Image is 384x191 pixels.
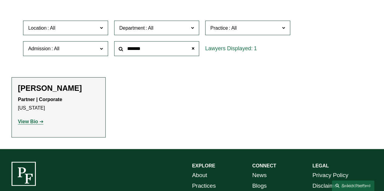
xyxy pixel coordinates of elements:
p: [US_STATE] [18,95,99,113]
strong: CONNECT [252,163,276,168]
h2: [PERSON_NAME] [18,84,99,93]
span: Department [119,25,145,31]
a: View Bio [18,119,43,124]
a: Disclaimer & Notices [312,181,365,191]
a: Practices [192,181,216,191]
strong: LEGAL [312,163,329,168]
a: News [252,170,267,180]
span: Admission [28,46,51,51]
span: 1 [254,45,257,51]
span: Practice [210,25,228,31]
a: Privacy Policy [312,170,348,180]
a: Blogs [252,181,267,191]
strong: View Bio [18,119,38,124]
span: Location [28,25,47,31]
a: Search this site [332,180,374,191]
a: About [192,170,207,180]
strong: Partner | Corporate [18,97,62,102]
strong: EXPLORE [192,163,215,168]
